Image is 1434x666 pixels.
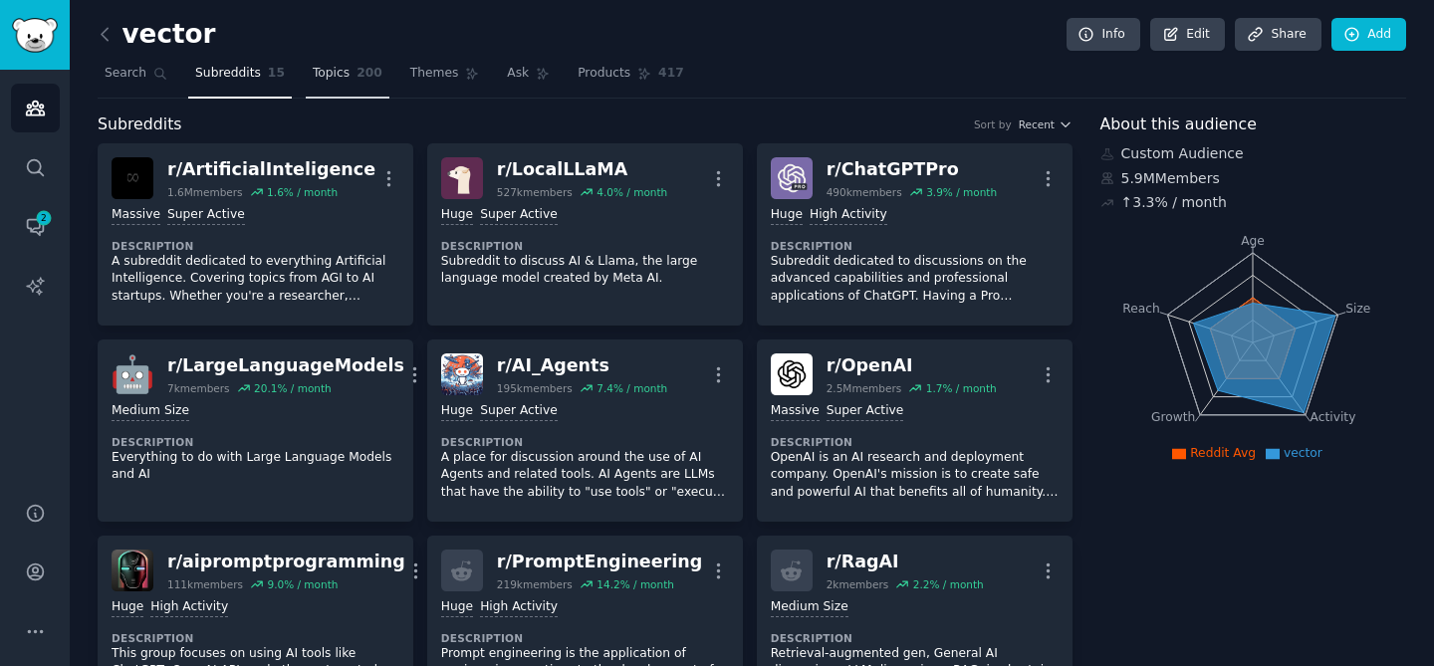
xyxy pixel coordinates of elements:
a: Share [1235,18,1320,52]
p: A subreddit dedicated to everything Artificial Intelligence. Covering topics from AGI to AI start... [112,253,399,306]
div: 5.9M Members [1100,168,1407,189]
div: Custom Audience [1100,143,1407,164]
div: 9.0 % / month [267,577,338,591]
a: LocalLLaMAr/LocalLLaMA527kmembers4.0% / monthHugeSuper ActiveDescriptionSubreddit to discuss AI &... [427,143,743,326]
p: A place for discussion around the use of AI Agents and related tools. AI Agents are LLMs that hav... [441,449,729,502]
div: r/ AI_Agents [497,353,667,378]
img: aipromptprogramming [112,550,153,591]
div: High Activity [810,206,887,225]
p: Subreddit dedicated to discussions on the advanced capabilities and professional applications of ... [771,253,1059,306]
a: OpenAIr/OpenAI2.5Mmembers1.7% / monthMassiveSuper ActiveDescriptionOpenAI is an AI research and d... [757,339,1073,522]
a: LargeLanguageModelsr/LargeLanguageModels7kmembers20.1% / monthMedium SizeDescriptionEverything to... [98,339,413,522]
div: 527k members [497,185,573,199]
div: 2k members [827,577,889,591]
div: r/ PromptEngineering [497,550,702,574]
dt: Description [771,631,1059,645]
a: Products417 [571,58,690,99]
dt: Description [771,435,1059,449]
span: Themes [410,65,459,83]
div: Medium Size [112,402,189,421]
tspan: Age [1241,234,1265,248]
span: About this audience [1100,112,1257,137]
a: Search [98,58,174,99]
div: r/ ChatGPTPro [827,157,997,182]
a: AI_Agentsr/AI_Agents195kmembers7.4% / monthHugeSuper ActiveDescriptionA place for discussion arou... [427,339,743,522]
div: r/ LargeLanguageModels [167,353,404,378]
div: Massive [771,402,820,421]
div: Sort by [974,117,1012,131]
a: Topics200 [306,58,389,99]
dt: Description [441,239,729,253]
div: 111k members [167,577,243,591]
div: r/ aipromptprogramming [167,550,405,574]
div: 219k members [497,577,573,591]
img: ChatGPTPro [771,157,813,199]
a: 2 [11,202,60,251]
dt: Description [441,631,729,645]
div: 3.9 % / month [926,185,997,199]
p: Everything to do with Large Language Models and AI [112,449,399,484]
div: 1.7 % / month [926,381,997,395]
tspan: Size [1345,301,1370,315]
div: 7k members [167,381,230,395]
a: Themes [403,58,487,99]
div: 7.4 % / month [597,381,667,395]
div: 14.2 % / month [597,577,674,591]
span: Topics [313,65,350,83]
div: r/ RagAI [827,550,984,574]
div: Huge [441,598,473,617]
img: ArtificialInteligence [112,157,153,199]
span: Search [105,65,146,83]
img: LocalLLaMA [441,157,483,199]
div: Huge [771,206,803,225]
div: Super Active [167,206,245,225]
div: Medium Size [771,598,848,617]
div: 195k members [497,381,573,395]
span: 15 [268,65,285,83]
dt: Description [112,239,399,253]
dt: Description [112,435,399,449]
div: r/ ArtificialInteligence [167,157,375,182]
div: Super Active [480,402,558,421]
span: Products [578,65,630,83]
a: ChatGPTPror/ChatGPTPro490kmembers3.9% / monthHugeHigh ActivityDescriptionSubreddit dedicated to d... [757,143,1073,326]
span: Ask [507,65,529,83]
div: r/ OpenAI [827,353,997,378]
div: 1.6M members [167,185,243,199]
a: Subreddits15 [188,58,292,99]
dt: Description [112,631,399,645]
div: High Activity [480,598,558,617]
span: Subreddits [195,65,261,83]
p: OpenAI is an AI research and deployment company. OpenAI's mission is to create safe and powerful ... [771,449,1059,502]
span: vector [1284,446,1322,460]
div: Super Active [480,206,558,225]
a: Ask [500,58,557,99]
a: ArtificialInteligencer/ArtificialInteligence1.6Mmembers1.6% / monthMassiveSuper ActiveDescription... [98,143,413,326]
dt: Description [771,239,1059,253]
img: AI_Agents [441,353,483,395]
tspan: Reach [1122,301,1160,315]
button: Recent [1019,117,1073,131]
img: GummySearch logo [12,18,58,53]
div: Huge [441,206,473,225]
div: High Activity [150,598,228,617]
img: LargeLanguageModels [112,353,153,395]
span: 417 [658,65,684,83]
h2: vector [98,19,216,51]
a: Add [1331,18,1406,52]
img: OpenAI [771,353,813,395]
a: Edit [1150,18,1225,52]
div: Huge [441,402,473,421]
div: r/ LocalLLaMA [497,157,667,182]
div: Super Active [827,402,904,421]
span: Recent [1019,117,1055,131]
div: 490k members [827,185,902,199]
span: Reddit Avg [1190,446,1256,460]
a: Info [1067,18,1140,52]
p: Subreddit to discuss AI & Llama, the large language model created by Meta AI. [441,253,729,288]
div: 2.5M members [827,381,902,395]
span: 2 [35,211,53,225]
div: 20.1 % / month [254,381,332,395]
div: 4.0 % / month [597,185,667,199]
div: ↑ 3.3 % / month [1121,192,1227,213]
